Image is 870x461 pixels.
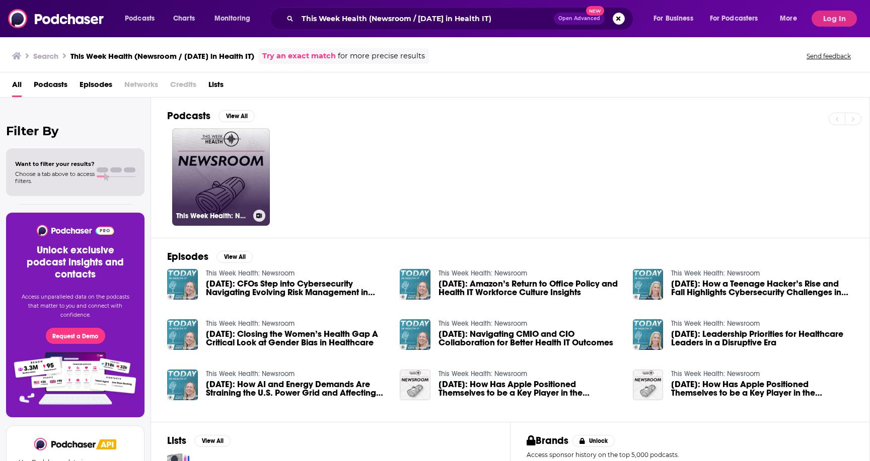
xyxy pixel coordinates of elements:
[167,250,253,263] a: EpisodesView All
[33,51,58,61] h3: Search
[206,280,388,297] a: Today: CFOs Step into Cybersecurity Navigating Evolving Risk Management in Health IT
[18,244,132,281] h3: Unlock exclusive podcast insights and contacts
[671,280,853,297] span: [DATE]: How a Teenage Hacker’s Rise and Fall Highlights Cybersecurity Challenges in Health IT
[11,352,140,405] img: Pro Features
[439,330,621,347] span: [DATE]: Navigating CMIO and CIO Collaboration for Better Health IT Outcomes
[804,52,854,60] button: Send feedback
[400,319,430,350] img: Today: Navigating CMIO and CIO Collaboration for Better Health IT Outcomes
[34,76,67,97] a: Podcasts
[780,12,797,26] span: More
[439,280,621,297] a: Today: Amazon’s Return to Office Policy and Health IT Workforce Culture Insights
[46,328,105,344] button: Request a Demo
[646,11,706,27] button: open menu
[773,11,810,27] button: open menu
[671,319,760,328] a: This Week Health: Newsroom
[206,370,295,378] a: This Week Health: Newsroom
[439,280,621,297] span: [DATE]: Amazon’s Return to Office Policy and Health IT Workforce Culture Insights
[206,330,388,347] span: [DATE]: Closing the Women’s Health Gap A Critical Look at Gender Bias in Healthcare
[173,12,195,26] span: Charts
[15,160,95,167] span: Want to filter your results?
[208,76,224,97] a: Lists
[36,225,115,236] img: Podchaser - Follow, Share and Rate Podcasts
[176,212,249,220] h3: This Week Health: Newsroom
[206,319,295,328] a: This Week Health: Newsroom
[439,380,621,397] span: [DATE]: How Has Apple Positioned Themselves to be a Key Player in the Healthcare Space?
[18,293,132,320] p: Access unparalleled data on the podcasts that matter to you and connect with confidence.
[812,11,857,27] button: Log In
[527,451,853,458] p: Access sponsor history on the top 5,000 podcasts.
[206,330,388,347] a: Today: Closing the Women’s Health Gap A Critical Look at Gender Bias in Healthcare
[572,435,615,447] button: Unlock
[167,319,198,350] img: Today: Closing the Women’s Health Gap A Critical Look at Gender Bias in Healthcare
[633,319,664,350] a: Today: Leadership Priorities for Healthcare Leaders in a Disruptive Era
[554,13,605,25] button: Open AdvancedNew
[167,269,198,300] img: Today: CFOs Step into Cybersecurity Navigating Evolving Risk Management in Health IT
[206,380,388,397] span: [DATE]: How AI and Energy Demands Are Straining the U.S. Power Grid and Affecting Health IT
[167,434,231,447] a: ListsView All
[6,124,144,138] h2: Filter By
[527,434,568,447] h2: Brands
[439,269,527,278] a: This Week Health: Newsroom
[338,50,425,62] span: for more precise results
[586,6,604,16] span: New
[439,380,621,397] a: Today: How Has Apple Positioned Themselves to be a Key Player in the Healthcare Space?
[216,251,253,263] button: View All
[12,76,22,97] a: All
[671,330,853,347] a: Today: Leadership Priorities for Healthcare Leaders in a Disruptive Era
[206,280,388,297] span: [DATE]: CFOs Step into Cybersecurity Navigating Evolving Risk Management in Health IT
[8,9,105,28] img: Podchaser - Follow, Share and Rate Podcasts
[633,370,664,400] img: Today: How Has Apple Positioned Themselves to be a Key Player in the Healthcare Space?
[194,435,231,447] button: View All
[167,250,208,263] h2: Episodes
[633,269,664,300] img: Today: How a Teenage Hacker’s Rise and Fall Highlights Cybersecurity Challenges in Health IT
[206,380,388,397] a: Today: How AI and Energy Demands Are Straining the U.S. Power Grid and Affecting Health IT
[170,76,196,97] span: Credits
[214,12,250,26] span: Monitoring
[671,380,853,397] a: Today: How Has Apple Positioned Themselves to be a Key Player in the Healthcare Space?
[400,269,430,300] img: Today: Amazon’s Return to Office Policy and Health IT Workforce Culture Insights
[671,370,760,378] a: This Week Health: Newsroom
[167,434,186,447] h2: Lists
[439,319,527,328] a: This Week Health: Newsroom
[206,269,295,278] a: This Week Health: Newsroom
[439,370,527,378] a: This Week Health: Newsroom
[15,170,95,185] span: Choose a tab above to access filters.
[96,439,116,449] img: Podchaser API banner
[710,12,758,26] span: For Podcasters
[167,110,210,122] h2: Podcasts
[671,380,853,397] span: [DATE]: How Has Apple Positioned Themselves to be a Key Player in the Healthcare Space?
[167,370,198,400] img: Today: How AI and Energy Demands Are Straining the U.S. Power Grid and Affecting Health IT
[262,50,336,62] a: Try an exact match
[125,12,155,26] span: Podcasts
[671,280,853,297] a: Today: How a Teenage Hacker’s Rise and Fall Highlights Cybersecurity Challenges in Health IT
[172,128,270,226] a: This Week Health: Newsroom
[70,51,254,61] h3: This Week Health (Newsroom / [DATE] in Health IT)
[279,7,643,30] div: Search podcasts, credits, & more...
[298,11,554,27] input: Search podcasts, credits, & more...
[558,16,600,21] span: Open Advanced
[80,76,112,97] a: Episodes
[118,11,168,27] button: open menu
[167,110,255,122] a: PodcastsView All
[671,330,853,347] span: [DATE]: Leadership Priorities for Healthcare Leaders in a Disruptive Era
[34,438,97,450] img: Podchaser - Follow, Share and Rate Podcasts
[703,11,773,27] button: open menu
[167,11,201,27] a: Charts
[400,370,430,400] img: Today: How Has Apple Positioned Themselves to be a Key Player in the Healthcare Space?
[207,11,263,27] button: open menu
[439,330,621,347] a: Today: Navigating CMIO and CIO Collaboration for Better Health IT Outcomes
